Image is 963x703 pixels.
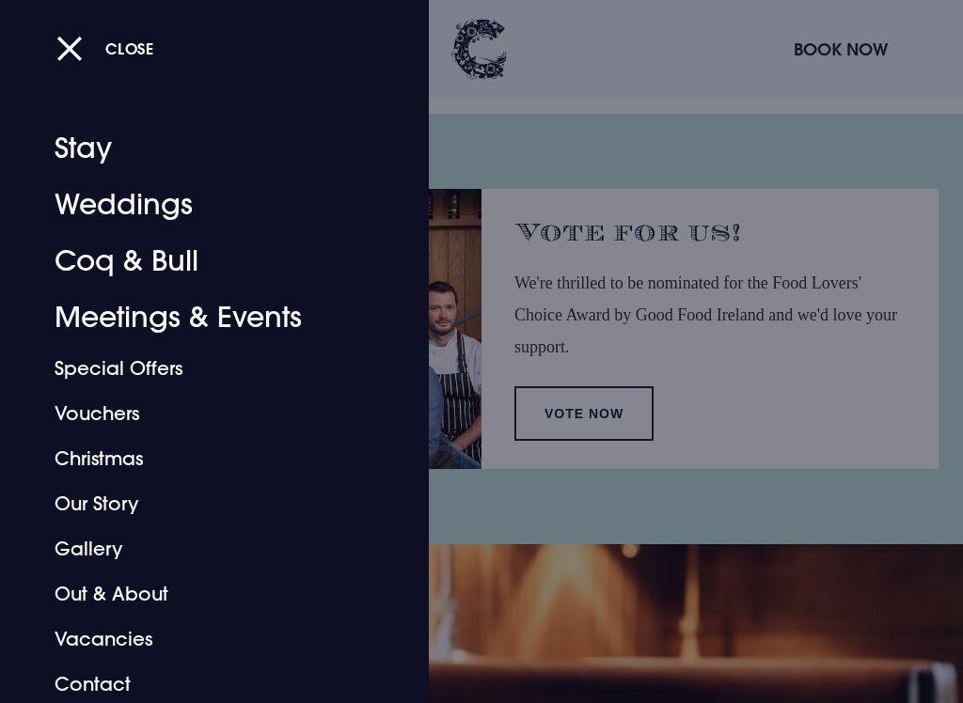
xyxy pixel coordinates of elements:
[55,289,352,346] a: Meetings & Events
[105,39,154,58] span: Close
[55,436,352,481] a: Christmas
[55,177,352,233] a: Weddings
[55,391,352,436] a: Vouchers
[55,617,352,662] a: Vacancies
[56,29,154,68] button: Close
[55,481,352,526] a: Our Story
[55,120,352,177] a: Stay
[55,526,352,571] a: Gallery
[55,233,352,289] a: Coq & Bull
[55,571,352,617] a: Out & About
[55,346,352,391] a: Special Offers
